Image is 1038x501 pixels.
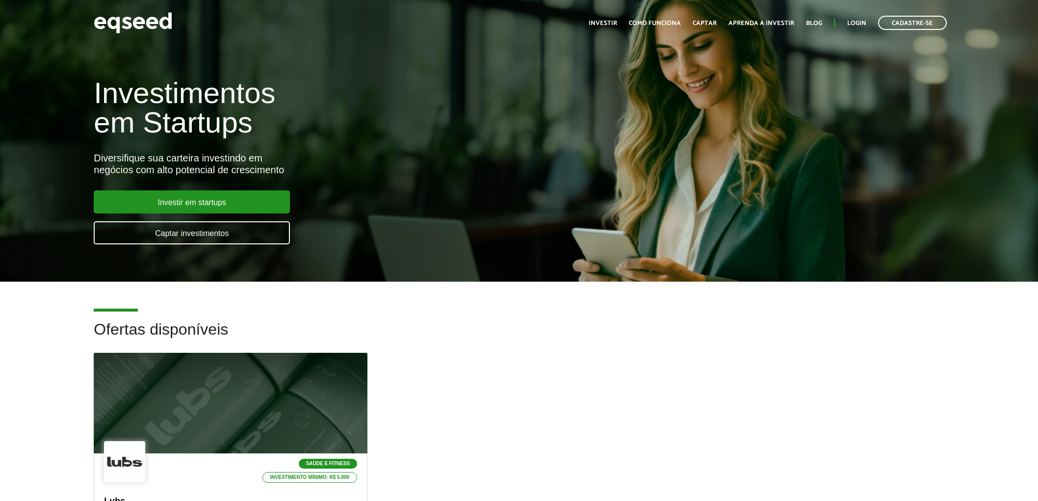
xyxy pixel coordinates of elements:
[629,20,681,26] a: Como funciona
[878,16,947,30] a: Cadastre-se
[262,472,358,483] p: Investimento mínimo: R$ 5.000
[589,20,617,26] a: Investir
[94,221,290,244] a: Captar investimentos
[806,20,822,26] a: Blog
[693,20,717,26] a: Captar
[94,190,290,213] a: Investir em startups
[94,152,598,176] div: Diversifique sua carteira investindo em negócios com alto potencial de crescimento
[94,79,598,137] h1: Investimentos em Startups
[847,20,866,26] a: Login
[728,20,794,26] a: Aprenda a investir
[94,10,172,36] img: EqSeed
[94,321,944,353] h2: Ofertas disponíveis
[299,459,357,469] p: Saúde e Fitness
